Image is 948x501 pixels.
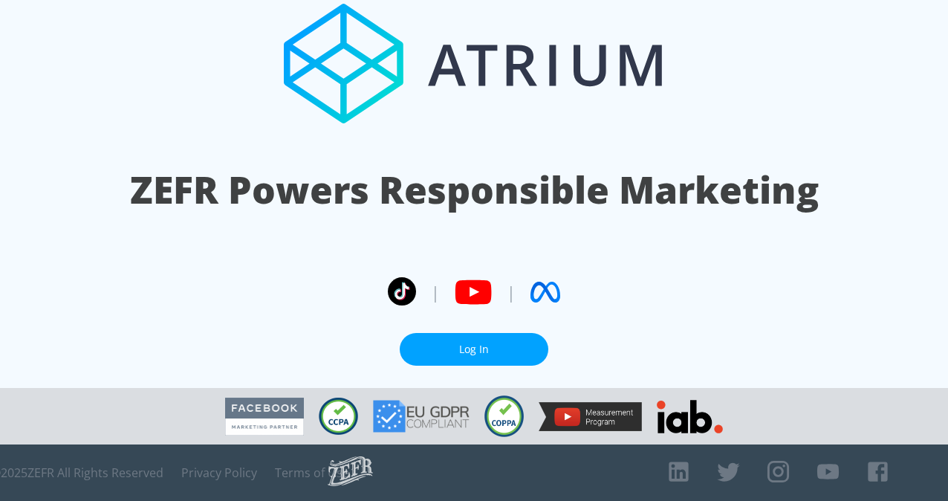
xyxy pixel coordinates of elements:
a: Log In [400,333,548,366]
span: | [507,281,516,303]
img: IAB [657,400,723,433]
img: CCPA Compliant [319,398,358,435]
a: Terms of Use [275,465,349,480]
a: Privacy Policy [181,465,257,480]
img: COPPA Compliant [484,395,524,437]
h1: ZEFR Powers Responsible Marketing [130,164,819,216]
img: Facebook Marketing Partner [225,398,304,436]
img: YouTube Measurement Program [539,402,642,431]
span: | [431,281,440,303]
img: GDPR Compliant [373,400,470,433]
